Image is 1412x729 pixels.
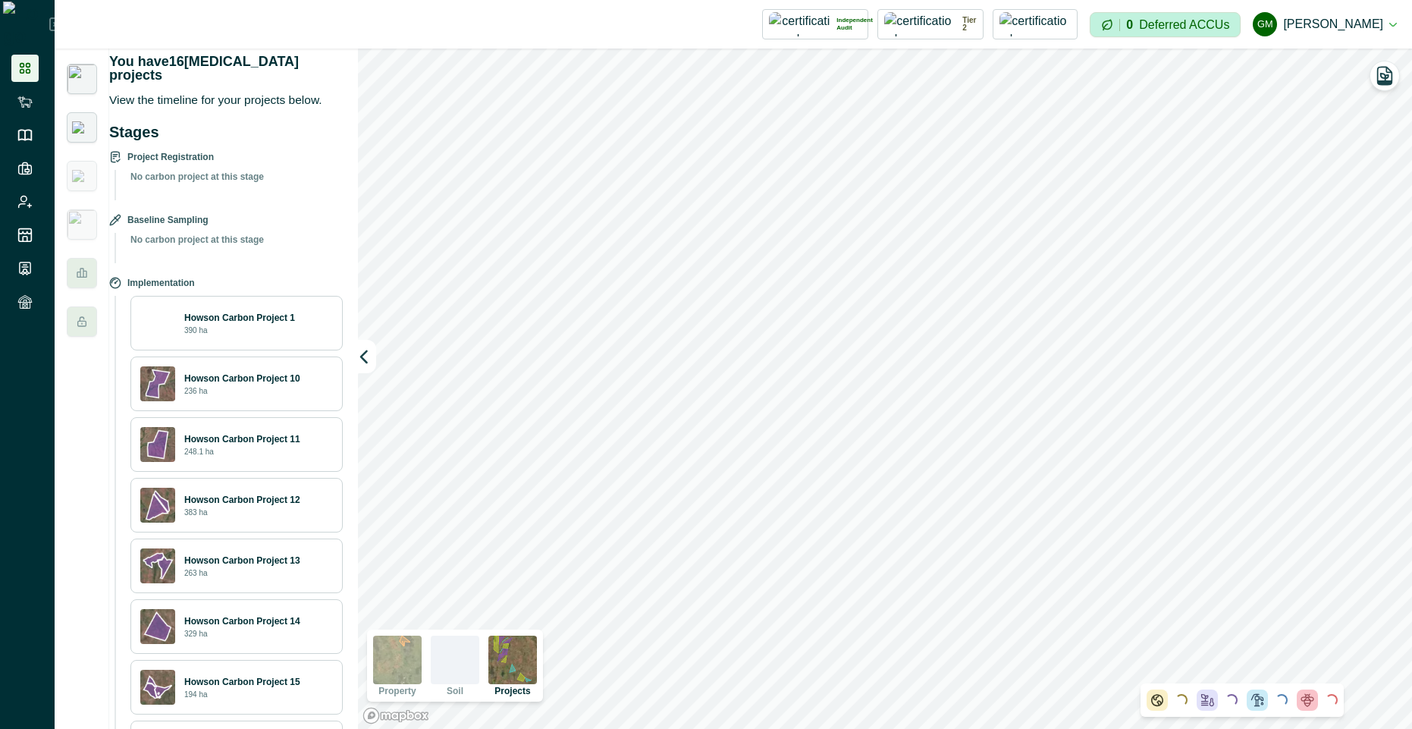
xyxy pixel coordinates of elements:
[140,670,175,705] img: tG6fGgAAAAZJREFUAwD1pzznlnDIOgAAAABJRU5ErkJggg==
[962,17,977,32] p: Tier 2
[127,275,195,290] p: Implementation
[109,55,349,82] p: You have 16 [MEDICAL_DATA] projects
[358,49,1412,729] canvas: Map
[184,689,208,700] p: 194 ha
[769,12,830,36] img: certification logo
[184,385,208,397] p: 236 ha
[1253,6,1397,42] button: Gayathri Menakath[PERSON_NAME]
[184,311,295,325] p: Howson Carbon Project 1
[140,427,175,462] img: 4SI8qQAAAAGSURBVAMAUB5jUE5sgyYAAAAASUVORK5CYII=
[184,432,300,446] p: Howson Carbon Project 11
[140,488,175,523] img: xelJ2gAAAAZJREFUAwB51J6W3HuIcQAAAABJRU5ErkJggg==
[884,12,956,36] img: certification logo
[184,372,300,385] p: Howson Carbon Project 10
[127,149,214,164] p: Project Registration
[3,2,49,47] img: Logo
[362,707,429,724] a: Mapbox logo
[72,121,92,134] img: greenham_logo.png
[836,17,873,32] p: Independent Audit
[762,9,868,39] button: certification logoIndependent Audit
[67,64,97,94] img: insight_carbon.png
[1139,19,1229,30] p: Deferred ACCUs
[140,548,175,583] img: +TjqXcAAAAGSURBVAMA49v70fXohV0AAAAASUVORK5CYII=
[140,609,175,644] img: 8xCwzvBAAAAAElFTkSuQmCC
[488,636,537,684] img: projects preview
[184,446,214,457] p: 248.1 ha
[1126,19,1133,31] p: 0
[378,687,416,696] p: Property
[999,12,1071,36] img: certification logo
[140,366,175,401] img: DiQN9AAAABklEQVQDAKEnMUou4+pXAAAAAElFTkSuQmCC
[184,325,208,336] p: 390 ha
[447,687,463,696] p: Soil
[184,554,300,567] p: Howson Carbon Project 13
[127,212,209,227] p: Baseline Sampling
[184,567,208,579] p: 263 ha
[373,636,422,684] img: property preview
[184,493,300,507] p: Howson Carbon Project 12
[121,233,343,263] p: No carbon project at this stage
[121,170,343,200] p: No carbon project at this stage
[67,209,97,240] img: insight_readygraze.jpg
[72,170,92,182] img: greenham_never_ever.png
[109,91,349,108] p: View the timeline for your projects below.
[184,675,300,689] p: Howson Carbon Project 15
[184,507,208,518] p: 383 ha
[184,614,300,628] p: Howson Carbon Project 14
[184,628,208,639] p: 329 ha
[109,121,343,143] p: Stages
[494,687,530,696] p: Projects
